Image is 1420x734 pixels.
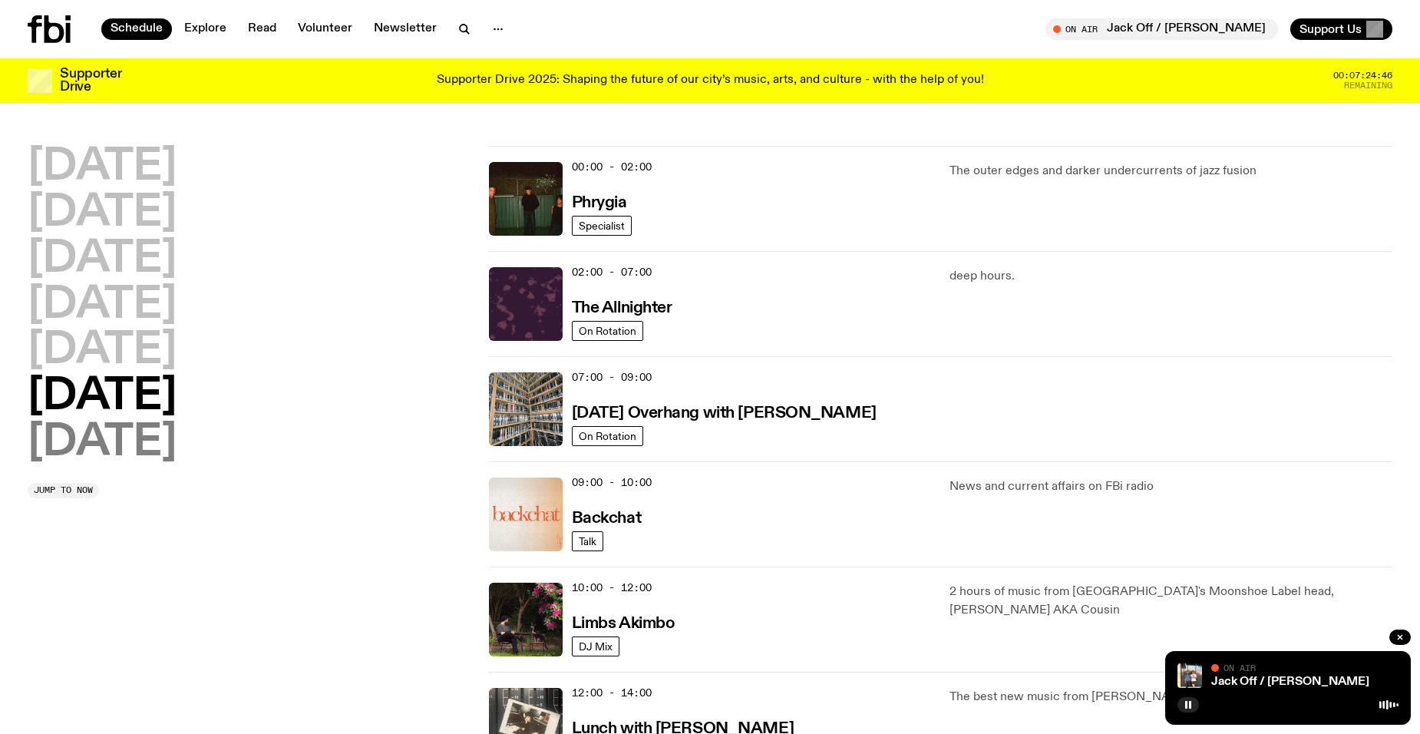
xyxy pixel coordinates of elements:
h3: [DATE] Overhang with [PERSON_NAME] [572,405,877,422]
a: On Rotation [572,426,643,446]
a: [DATE] Overhang with [PERSON_NAME] [572,402,877,422]
a: Schedule [101,18,172,40]
img: A corner shot of the fbi music library [489,372,563,446]
span: On Rotation [579,430,636,441]
span: 10:00 - 12:00 [572,580,652,595]
span: Jump to now [34,486,93,494]
button: [DATE] [28,375,177,418]
button: [DATE] [28,284,177,327]
span: Specialist [579,220,625,231]
span: Remaining [1344,81,1392,90]
a: Limbs Akimbo [572,613,675,632]
span: On Rotation [579,325,636,336]
h3: Limbs Akimbo [572,616,675,632]
h3: The Allnighter [572,300,672,316]
img: Ricky Albeck + Violinist Tom on the street leaning against the front window of the fbi station [1177,663,1202,688]
span: Talk [579,535,596,547]
img: Jackson sits at an outdoor table, legs crossed and gazing at a black and brown dog also sitting a... [489,583,563,656]
p: The outer edges and darker undercurrents of jazz fusion [949,162,1392,180]
p: 2 hours of music from [GEOGRAPHIC_DATA]'s Moonshoe Label head, [PERSON_NAME] AKA Cousin [949,583,1392,620]
a: DJ Mix [572,636,619,656]
h3: Supporter Drive [60,68,121,94]
span: DJ Mix [579,640,613,652]
button: Support Us [1290,18,1392,40]
span: 07:00 - 09:00 [572,370,652,385]
a: On Rotation [572,321,643,341]
p: News and current affairs on FBi radio [949,478,1392,496]
span: 02:00 - 07:00 [572,265,652,279]
p: deep hours. [949,267,1392,286]
button: On AirJack Off / [PERSON_NAME] [1045,18,1278,40]
span: 00:07:24:46 [1333,71,1392,80]
a: Read [239,18,286,40]
h3: Backchat [572,511,641,527]
span: 00:00 - 02:00 [572,160,652,174]
button: [DATE] [28,146,177,189]
img: A greeny-grainy film photo of Bela, John and Bindi at night. They are standing in a backyard on g... [489,162,563,236]
a: Jack Off / [PERSON_NAME] [1211,676,1369,688]
p: Supporter Drive 2025: Shaping the future of our city’s music, arts, and culture - with the help o... [437,74,984,88]
a: Talk [572,531,603,551]
p: The best new music from [PERSON_NAME], aus + beyond! [949,688,1392,706]
a: Newsletter [365,18,446,40]
a: Backchat [572,508,641,527]
a: Specialist [572,216,632,236]
button: Jump to now [28,483,99,498]
span: Support Us [1299,22,1362,36]
a: Volunteer [289,18,362,40]
button: [DATE] [28,422,177,465]
a: Phrygia [572,192,627,211]
button: [DATE] [28,192,177,235]
span: 09:00 - 10:00 [572,475,652,490]
a: The Allnighter [572,297,672,316]
span: On Air [1224,663,1256,673]
button: [DATE] [28,329,177,372]
button: [DATE] [28,238,177,281]
a: Explore [175,18,236,40]
h3: Phrygia [572,195,627,211]
span: 12:00 - 14:00 [572,686,652,700]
